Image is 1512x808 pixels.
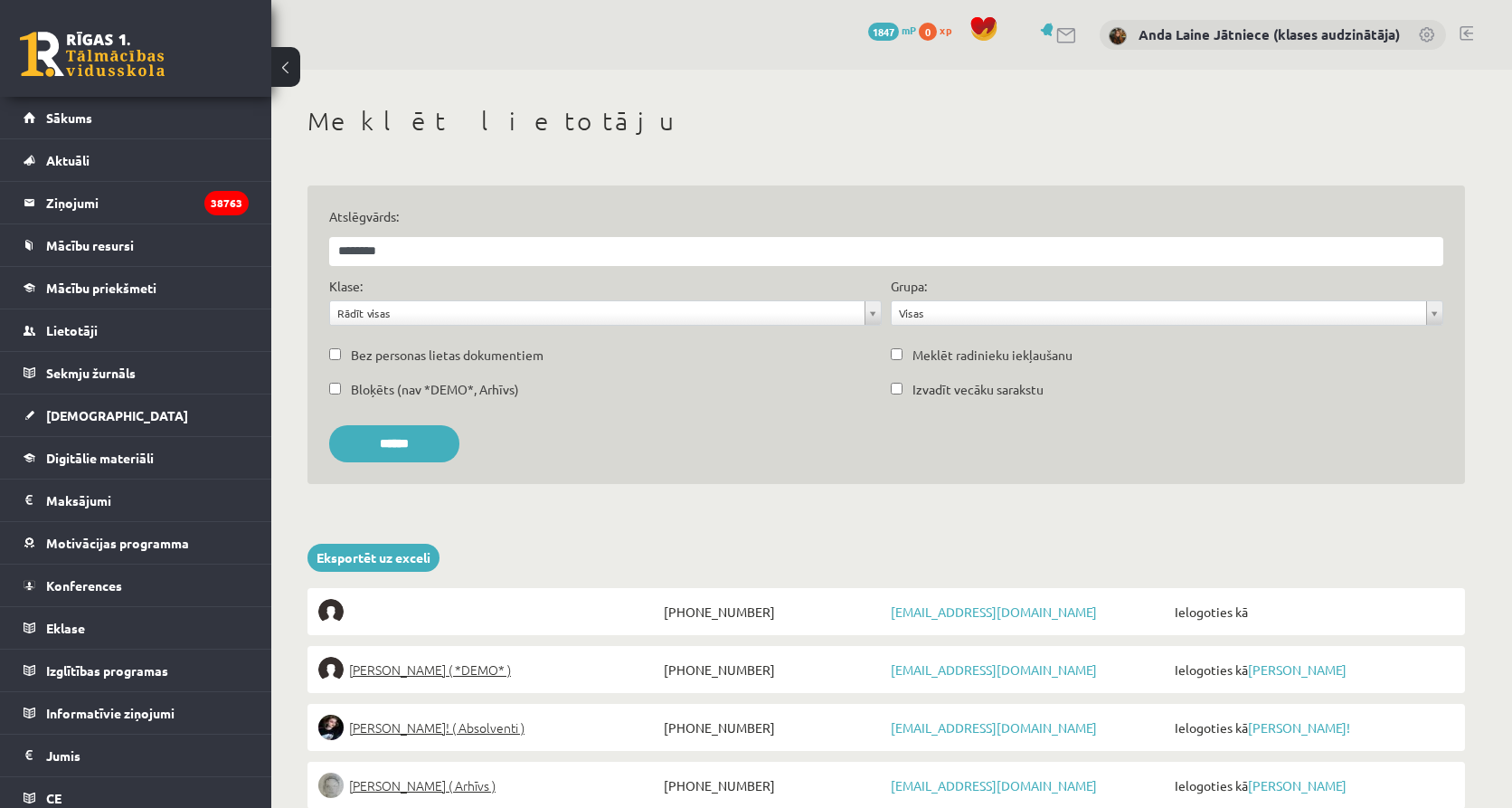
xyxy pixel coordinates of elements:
[351,380,519,399] label: Bloķēts (nav *DEMO*, Arhīvs)
[24,182,249,223] a: Ziņojumi38763
[330,301,881,325] a: Rādīt visas
[1170,773,1454,798] span: Ielogoties kā
[318,657,659,682] a: [PERSON_NAME] ( *DEMO* )
[329,207,1443,226] label: Atslēgvārds:
[891,277,927,296] label: Grupa:
[46,322,98,338] span: Lietotāji
[868,23,916,37] a: 1847 mP
[892,301,1442,325] a: Visas
[318,715,659,740] a: [PERSON_NAME]! ( Absolventi )
[659,599,886,624] span: [PHONE_NUMBER]
[1248,719,1350,736] a: [PERSON_NAME]!
[24,309,249,351] a: Lietotāji
[24,267,249,309] a: Mācību priekšmeti
[891,604,1097,620] a: [EMAIL_ADDRESS][DOMAIN_NAME]
[349,715,524,740] span: [PERSON_NAME]! ( Absolventi )
[351,346,543,365] label: Bez personas lietas dokumentiem
[337,301,857,325] span: Rādīt visas
[24,650,249,691] a: Izglītības programas
[204,191,249,215] i: 38763
[899,301,1419,325] span: Visas
[46,365,136,381] span: Sekmju žurnāls
[902,23,916,37] span: mP
[24,565,249,606] a: Konferences
[46,280,156,296] span: Mācību priekšmeti
[1170,715,1454,740] span: Ielogoties kā
[46,790,61,806] span: CE
[24,522,249,564] a: Motivācijas programma
[349,773,496,798] span: [PERSON_NAME] ( Arhīvs )
[891,777,1097,794] a: [EMAIL_ADDRESS][DOMAIN_NAME]
[919,23,937,41] span: 0
[24,352,249,394] a: Sekmju žurnāls
[1248,777,1347,794] a: [PERSON_NAME]
[46,705,175,721] span: Informatīvie ziņojumi
[46,182,249,223] legend: Ziņojumi
[891,719,1097,736] a: [EMAIL_ADDRESS][DOMAIN_NAME]
[318,715,344,740] img: Sofija Anrio-Karlauska!
[318,773,344,798] img: Lelde Braune
[307,106,1465,137] h1: Meklēt lietotāju
[912,346,1073,365] label: Meklēt radinieku iekļaušanu
[659,773,886,798] span: [PHONE_NUMBER]
[46,407,188,423] span: [DEMOGRAPHIC_DATA]
[46,152,90,168] span: Aktuāli
[912,380,1044,399] label: Izvadīt vecāku sarakstu
[318,773,659,798] a: [PERSON_NAME] ( Arhīvs )
[24,480,249,521] a: Maksājumi
[24,692,249,734] a: Informatīvie ziņojumi
[24,394,249,436] a: [DEMOGRAPHIC_DATA]
[1248,661,1347,678] a: [PERSON_NAME]
[20,32,165,77] a: Rīgas 1. Tālmācības vidusskola
[24,437,249,479] a: Digitālie materiāli
[46,237,134,253] span: Mācību resursi
[868,23,899,41] span: 1847
[1170,657,1454,682] span: Ielogoties kā
[46,480,249,521] legend: Maksājumi
[940,23,951,37] span: xp
[24,224,249,266] a: Mācību resursi
[329,277,363,296] label: Klase:
[659,715,886,740] span: [PHONE_NUMBER]
[24,735,249,776] a: Jumis
[24,97,249,138] a: Sākums
[46,620,85,636] span: Eklase
[318,657,344,682] img: Elīna Elizabete Ancveriņa
[46,662,168,679] span: Izglītības programas
[24,607,249,649] a: Eklase
[46,109,92,126] span: Sākums
[1109,27,1127,45] img: Anda Laine Jātniece (klases audzinātāja)
[1170,599,1454,624] span: Ielogoties kā
[1139,25,1400,43] a: Anda Laine Jātniece (klases audzinātāja)
[659,657,886,682] span: [PHONE_NUMBER]
[46,747,80,764] span: Jumis
[46,577,122,594] span: Konferences
[349,657,511,682] span: [PERSON_NAME] ( *DEMO* )
[891,661,1097,678] a: [EMAIL_ADDRESS][DOMAIN_NAME]
[919,23,960,37] a: 0 xp
[46,450,154,466] span: Digitālie materiāli
[24,139,249,181] a: Aktuāli
[46,535,189,551] span: Motivācijas programma
[307,544,439,572] a: Eksportēt uz exceli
